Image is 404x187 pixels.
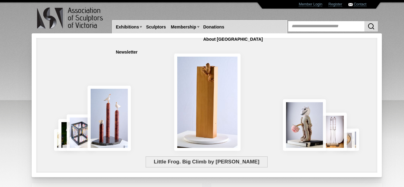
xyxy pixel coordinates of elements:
img: Swingers [319,113,347,151]
span: Little Frog. Big Climb by [PERSON_NAME] [146,156,268,167]
a: Sculptors [143,21,168,33]
img: logo.png [37,6,104,30]
img: Let There Be Light [283,99,326,151]
img: Contact ASV [348,3,353,6]
a: Member Login [299,2,322,7]
a: Donations [201,21,227,33]
img: Little Frog. Big Climb [174,54,241,151]
a: Register [328,2,342,7]
img: Rising Tides [88,86,131,151]
a: Exhibitions [113,21,141,33]
img: Waiting together for the Home coming [343,129,359,151]
a: Newsletter [113,47,140,58]
img: Search [367,23,375,30]
a: Membership [168,21,198,33]
a: About [GEOGRAPHIC_DATA] [201,34,265,45]
a: Contact [354,2,366,7]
